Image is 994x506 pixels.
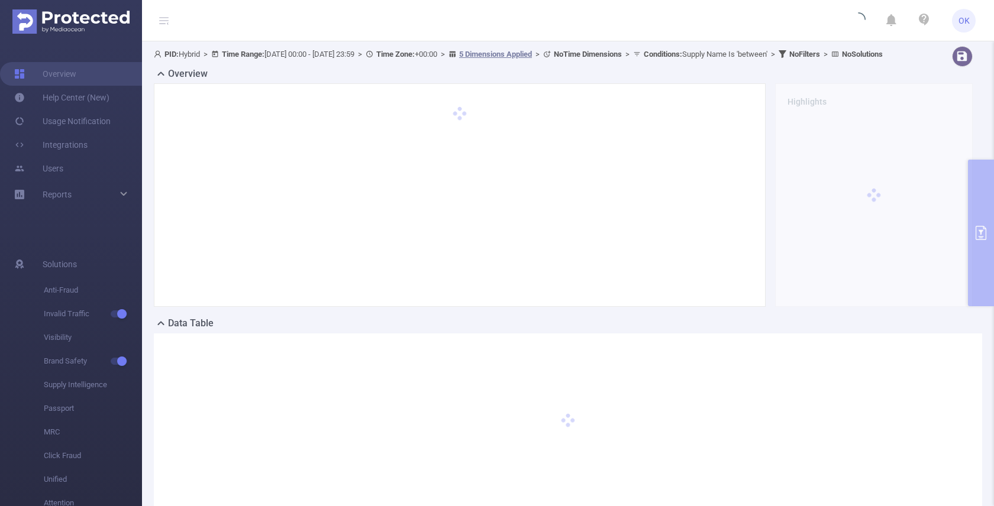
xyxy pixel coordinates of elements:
[354,50,366,59] span: >
[12,9,130,34] img: Protected Media
[43,190,72,199] span: Reports
[554,50,622,59] b: No Time Dimensions
[14,109,111,133] a: Usage Notification
[14,86,109,109] a: Help Center (New)
[622,50,633,59] span: >
[644,50,767,59] span: Supply Name Is 'between'
[459,50,532,59] u: 5 Dimensions Applied
[154,50,164,58] i: icon: user
[43,252,77,276] span: Solutions
[820,50,831,59] span: >
[44,326,142,349] span: Visibility
[154,50,883,59] span: Hybrid [DATE] 00:00 - [DATE] 23:59 +00:00
[44,444,142,468] span: Click Fraud
[851,12,866,29] i: icon: loading
[644,50,682,59] b: Conditions :
[43,183,72,206] a: Reports
[789,50,820,59] b: No Filters
[767,50,779,59] span: >
[44,397,142,420] span: Passport
[44,349,142,373] span: Brand Safety
[44,302,142,326] span: Invalid Traffic
[44,373,142,397] span: Supply Intelligence
[44,468,142,491] span: Unified
[532,50,543,59] span: >
[842,50,883,59] b: No Solutions
[164,50,179,59] b: PID:
[222,50,264,59] b: Time Range:
[168,67,208,81] h2: Overview
[376,50,415,59] b: Time Zone:
[168,316,214,330] h2: Data Table
[44,420,142,444] span: MRC
[14,157,63,180] a: Users
[437,50,448,59] span: >
[44,278,142,302] span: Anti-Fraud
[14,62,76,86] a: Overview
[200,50,211,59] span: >
[958,9,970,33] span: OK
[14,133,88,157] a: Integrations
